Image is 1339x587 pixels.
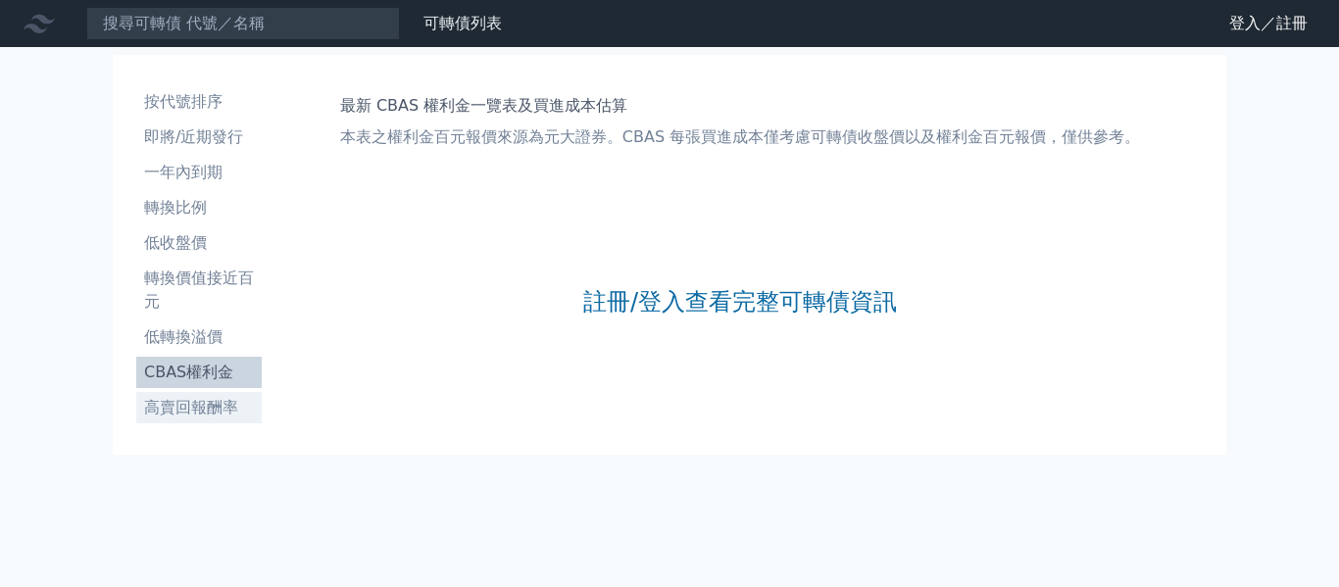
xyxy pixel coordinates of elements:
[136,192,262,223] a: 轉換比例
[86,7,400,40] input: 搜尋可轉債 代號／名稱
[136,157,262,188] a: 一年內到期
[136,263,262,318] a: 轉換價值接近百元
[340,94,1140,118] h1: 最新 CBAS 權利金一覽表及買進成本估算
[136,321,262,353] a: 低轉換溢價
[136,325,262,349] li: 低轉換溢價
[136,90,262,114] li: 按代號排序
[1214,8,1323,39] a: 登入／註冊
[136,122,262,153] a: 即將/近期發行
[136,267,262,314] li: 轉換價值接近百元
[340,125,1140,149] p: 本表之權利金百元報價來源為元大證券。CBAS 每張買進成本僅考慮可轉債收盤價以及權利金百元報價，僅供參考。
[136,227,262,259] a: 低收盤價
[136,196,262,220] li: 轉換比例
[136,231,262,255] li: 低收盤價
[136,392,262,423] a: 高賣回報酬率
[136,357,262,388] a: CBAS權利金
[136,125,262,149] li: 即將/近期發行
[136,86,262,118] a: 按代號排序
[136,361,262,384] li: CBAS權利金
[423,14,502,32] a: 可轉債列表
[136,161,262,184] li: 一年內到期
[583,286,897,318] a: 註冊/登入查看完整可轉債資訊
[136,396,262,419] li: 高賣回報酬率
